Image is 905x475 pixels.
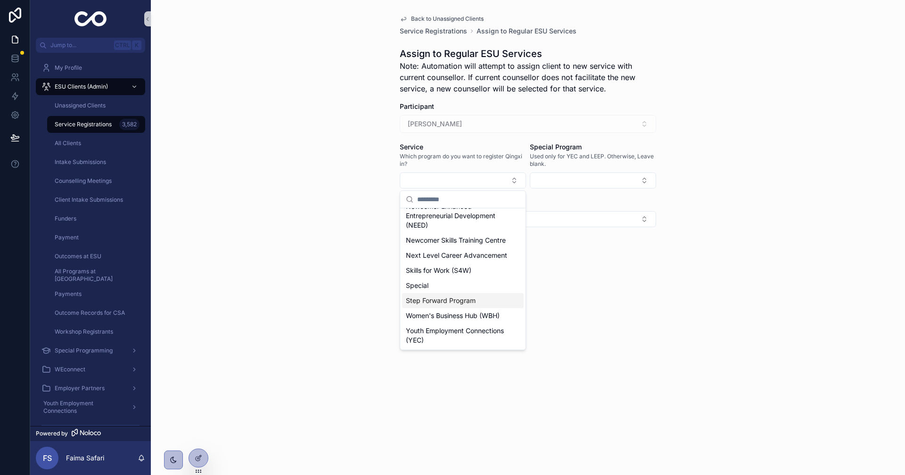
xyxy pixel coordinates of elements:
span: Workshop Registrants [55,328,113,336]
span: Newcomer Skills Training Centre [406,236,506,245]
a: Service Registrations [400,26,467,36]
button: Select Button [530,172,656,188]
a: My Profile [36,59,145,76]
div: scrollable content [30,53,151,426]
a: WEconnect [36,361,145,378]
span: Used only for YEC and LEEP. Otherwise, Leave blank. [530,153,656,168]
span: Participant [400,102,434,110]
span: Skills for Work (S4W) [406,266,471,275]
span: Counselling Meetings [55,177,112,185]
a: Payment [47,229,145,246]
a: Service Registrations3,582 [47,116,145,133]
a: Back to Unassigned Clients [400,15,484,23]
p: Faima Safari [66,453,104,463]
span: Payments [55,290,82,298]
span: Youth Employment Connections (YEC) [406,326,509,345]
a: Payments [47,286,145,303]
span: Unassigned Clients [55,102,106,109]
span: Powered by [36,430,68,437]
button: Jump to...CtrlK [36,38,145,53]
span: K [133,41,140,49]
a: Special Programming [36,342,145,359]
a: Workshop Registrants [47,323,145,340]
span: Special [406,281,428,290]
span: Outcome Records for CSA [55,309,125,317]
a: Employer Partners [36,380,145,397]
a: Youth Employment Connections [36,399,145,416]
span: Service Registrations [55,121,112,128]
span: Newcomer Enhanced Entrepreneurial Development (NEED) [406,202,509,230]
span: Ctrl [114,41,131,50]
span: Special Program [530,143,582,151]
span: Employer Partners [55,385,105,392]
a: Intake Submissions [47,154,145,171]
span: Client Intake Submissions [55,196,123,204]
span: Women's Business Hub (WBH) [406,311,500,320]
a: All Clients [47,135,145,152]
span: My Profile [55,64,82,72]
div: Suggestions [400,208,526,350]
span: Payment [55,234,79,241]
h1: Assign to Regular ESU Services [400,47,656,60]
span: Next Level Career Advancement [406,251,507,260]
span: Funders [55,215,76,222]
button: Select Button [400,211,656,227]
span: ESU Clients (Admin) [55,83,108,90]
span: All Clients [55,139,81,147]
a: Client Intake Submissions [47,191,145,208]
div: 3,582 [119,119,140,130]
span: Back to Unassigned Clients [411,15,484,23]
img: App logo [74,11,107,26]
a: Counselling Meetings [47,172,145,189]
span: Intake Submissions [55,158,106,166]
a: Outcomes at ESU [47,248,145,265]
a: All Programs at [GEOGRAPHIC_DATA] [47,267,145,284]
button: Select Button [400,172,526,188]
span: Special Programming [55,347,113,354]
span: Which program do you want to register Qingxi in? [400,153,526,168]
a: Outcome Records for CSA [47,304,145,321]
span: WEconnect [55,366,85,373]
span: FS [43,452,52,464]
span: All Programs at [GEOGRAPHIC_DATA] [55,268,136,283]
a: Assign to Regular ESU Services [477,26,576,36]
span: Service [400,143,423,151]
span: Step Forward Program [406,296,476,305]
span: Outcomes at ESU [55,253,101,260]
span: Jump to... [50,41,110,49]
a: Funders [47,210,145,227]
span: Note: Automation will attempt to assign client to new service with current counsellor. If current... [400,60,656,94]
a: Unassigned Clients [47,97,145,114]
a: ESU Clients (Admin) [36,78,145,95]
span: Youth Employment Connections [43,400,123,415]
a: Powered by [30,426,151,441]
